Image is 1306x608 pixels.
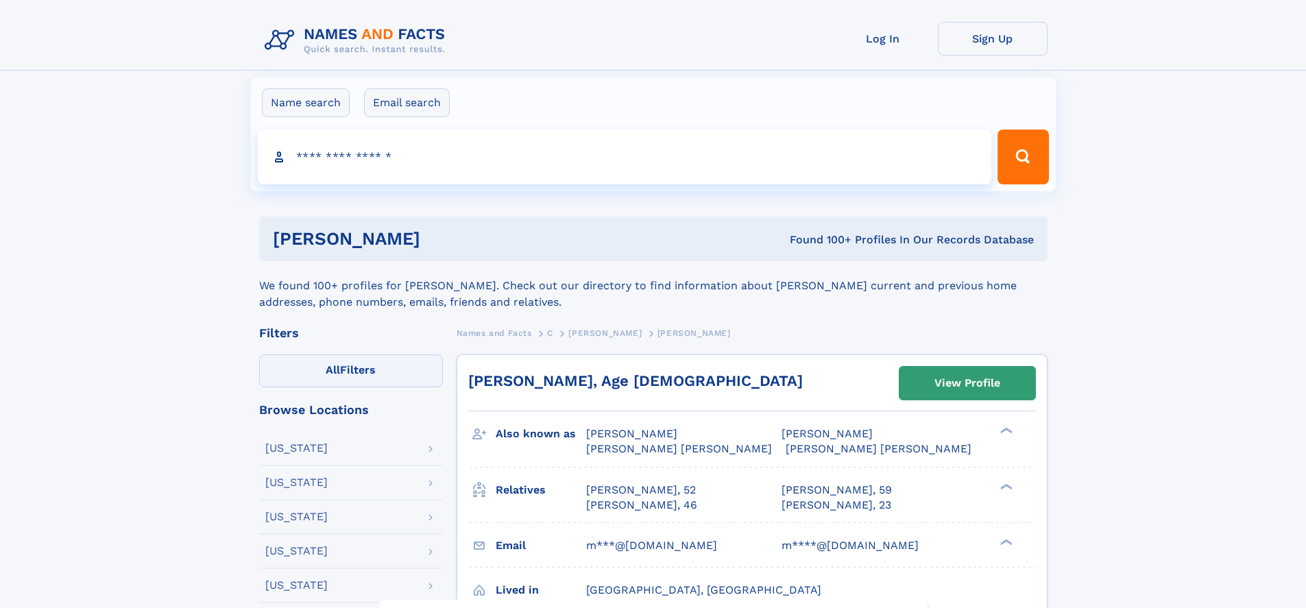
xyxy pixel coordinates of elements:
[586,427,677,440] span: [PERSON_NAME]
[258,130,992,184] input: search input
[899,367,1035,400] a: View Profile
[262,88,350,117] label: Name search
[496,534,586,557] h3: Email
[657,328,731,338] span: [PERSON_NAME]
[934,367,1000,399] div: View Profile
[782,498,891,513] a: [PERSON_NAME], 23
[586,483,696,498] a: [PERSON_NAME], 52
[586,442,772,455] span: [PERSON_NAME] [PERSON_NAME]
[326,363,340,376] span: All
[786,442,971,455] span: [PERSON_NAME] [PERSON_NAME]
[259,261,1048,311] div: We found 100+ profiles for [PERSON_NAME]. Check out our directory to find information about [PERS...
[259,22,457,59] img: Logo Names and Facts
[265,580,328,591] div: [US_STATE]
[586,498,697,513] a: [PERSON_NAME], 46
[273,230,605,247] h1: [PERSON_NAME]
[265,477,328,488] div: [US_STATE]
[938,22,1048,56] a: Sign Up
[265,443,328,454] div: [US_STATE]
[782,427,873,440] span: [PERSON_NAME]
[568,328,642,338] span: [PERSON_NAME]
[586,583,821,596] span: [GEOGRAPHIC_DATA], [GEOGRAPHIC_DATA]
[265,546,328,557] div: [US_STATE]
[997,537,1013,546] div: ❯
[997,130,1048,184] button: Search Button
[605,232,1034,247] div: Found 100+ Profiles In Our Records Database
[265,511,328,522] div: [US_STATE]
[997,482,1013,491] div: ❯
[259,404,443,416] div: Browse Locations
[547,324,553,341] a: C
[997,426,1013,435] div: ❯
[782,483,892,498] a: [PERSON_NAME], 59
[468,372,803,389] a: [PERSON_NAME], Age [DEMOGRAPHIC_DATA]
[496,579,586,602] h3: Lived in
[828,22,938,56] a: Log In
[259,327,443,339] div: Filters
[364,88,450,117] label: Email search
[586,539,717,552] span: m***@[DOMAIN_NAME]
[568,324,642,341] a: [PERSON_NAME]
[457,324,532,341] a: Names and Facts
[496,422,586,446] h3: Also known as
[259,354,443,387] label: Filters
[547,328,553,338] span: C
[496,478,586,502] h3: Relatives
